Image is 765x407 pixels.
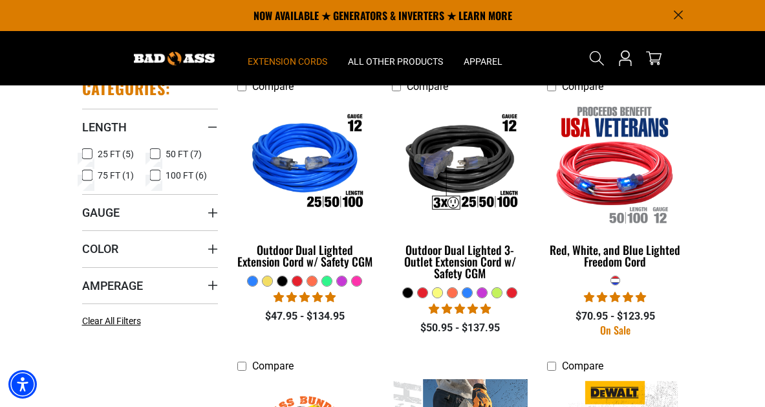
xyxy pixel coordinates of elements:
[392,99,528,287] a: Outdoor Dual Lighted 3-Outlet Extension Cord w/ Safety CGM Outdoor Dual Lighted 3-Outlet Extensio...
[545,101,685,226] img: Red, White, and Blue Lighted Freedom Cord
[562,360,603,372] span: Compare
[274,291,336,303] span: 4.81 stars
[237,99,373,275] a: Outdoor Dual Lighted Extension Cord w/ Safety CGM Outdoor Dual Lighted Extension Cord w/ Safety CGM
[98,149,134,159] span: 25 FT (5)
[82,120,127,135] span: Length
[82,230,218,267] summary: Color
[82,278,143,293] span: Amperage
[134,52,215,65] img: Bad Ass Extension Cords
[348,56,443,67] span: All Other Products
[82,241,118,256] span: Color
[547,325,683,335] div: On Sale
[82,314,146,328] a: Clear All Filters
[237,244,373,267] div: Outdoor Dual Lighted Extension Cord w/ Safety CGM
[237,309,373,324] div: $47.95 - $134.95
[248,56,327,67] span: Extension Cords
[547,99,683,275] a: Red, White, and Blue Lighted Freedom Cord Red, White, and Blue Lighted Freedom Cord
[82,267,218,303] summary: Amperage
[429,303,491,315] span: 4.80 stars
[547,244,683,267] div: Red, White, and Blue Lighted Freedom Cord
[82,109,218,145] summary: Length
[82,78,171,98] h2: Categories:
[166,171,207,180] span: 100 FT (6)
[98,171,134,180] span: 75 FT (1)
[584,291,646,303] span: 4.95 stars
[82,316,141,326] span: Clear All Filters
[547,309,683,324] div: $70.95 - $123.95
[464,56,502,67] span: Apparel
[615,31,636,85] a: Open this option
[407,80,448,93] span: Compare
[252,360,294,372] span: Compare
[235,101,375,226] img: Outdoor Dual Lighted Extension Cord w/ Safety CGM
[643,50,664,66] a: cart
[237,31,338,85] summary: Extension Cords
[587,48,607,69] summary: Search
[392,320,528,336] div: $50.95 - $137.95
[453,31,513,85] summary: Apparel
[166,149,202,159] span: 50 FT (7)
[82,205,120,220] span: Gauge
[390,101,530,226] img: Outdoor Dual Lighted 3-Outlet Extension Cord w/ Safety CGM
[338,31,453,85] summary: All Other Products
[392,244,528,279] div: Outdoor Dual Lighted 3-Outlet Extension Cord w/ Safety CGM
[8,370,37,399] div: Accessibility Menu
[82,194,218,230] summary: Gauge
[562,80,603,93] span: Compare
[252,80,294,93] span: Compare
